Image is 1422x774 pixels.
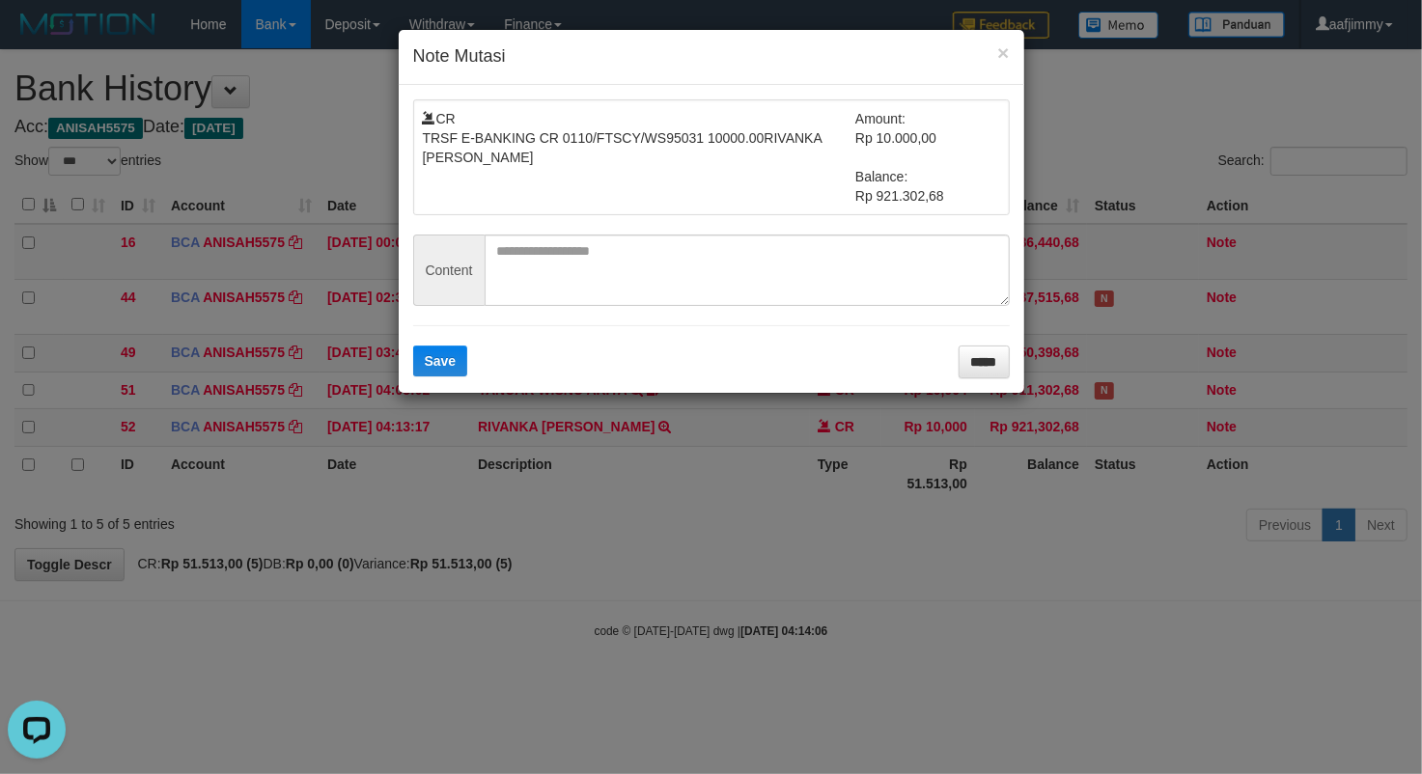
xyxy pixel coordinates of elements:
[413,346,468,376] button: Save
[997,42,1009,63] button: ×
[8,8,66,66] button: Open LiveChat chat widget
[425,353,457,369] span: Save
[413,44,1010,69] h4: Note Mutasi
[855,109,1000,206] td: Amount: Rp 10.000,00 Balance: Rp 921.302,68
[413,235,485,306] span: Content
[423,109,856,206] td: CR TRSF E-BANKING CR 0110/FTSCY/WS95031 10000.00RIVANKA [PERSON_NAME]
